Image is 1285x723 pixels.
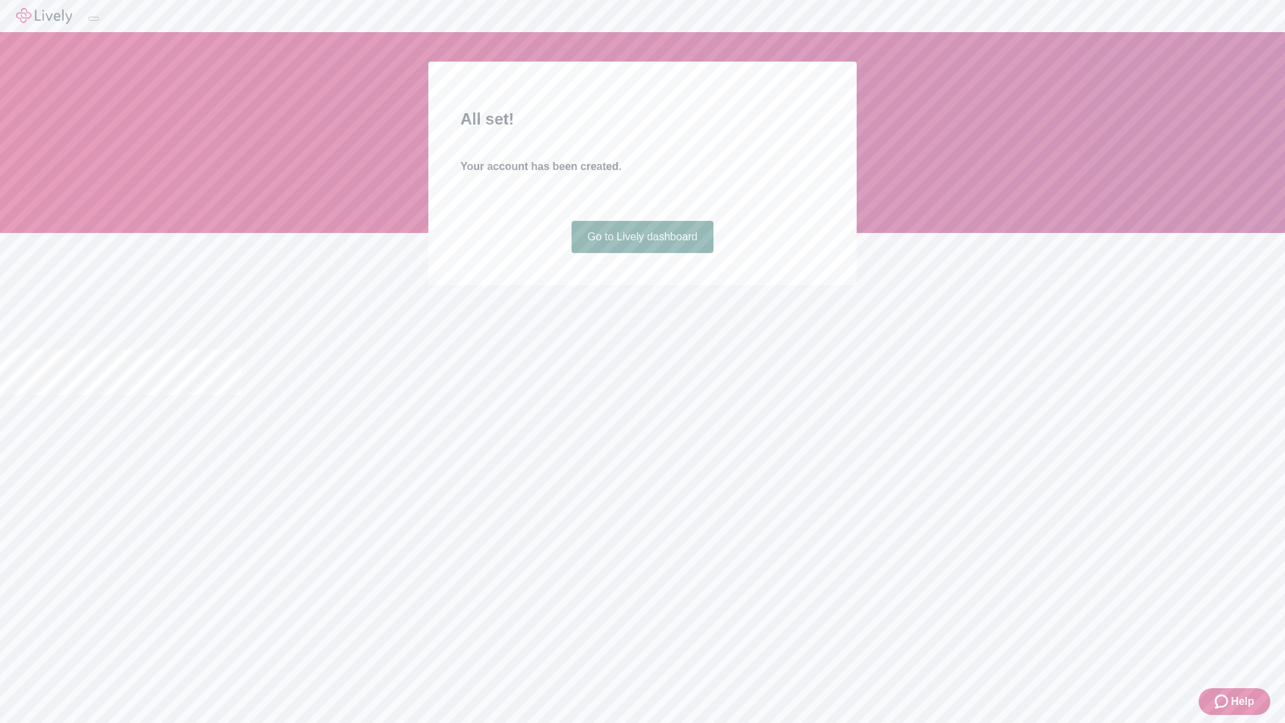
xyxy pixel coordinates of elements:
[1215,694,1231,710] svg: Zendesk support icon
[572,221,714,253] a: Go to Lively dashboard
[460,107,825,131] h2: All set!
[16,8,72,24] img: Lively
[1231,694,1254,710] span: Help
[460,159,825,175] h4: Your account has been created.
[88,17,99,21] button: Log out
[1199,688,1270,715] button: Zendesk support iconHelp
